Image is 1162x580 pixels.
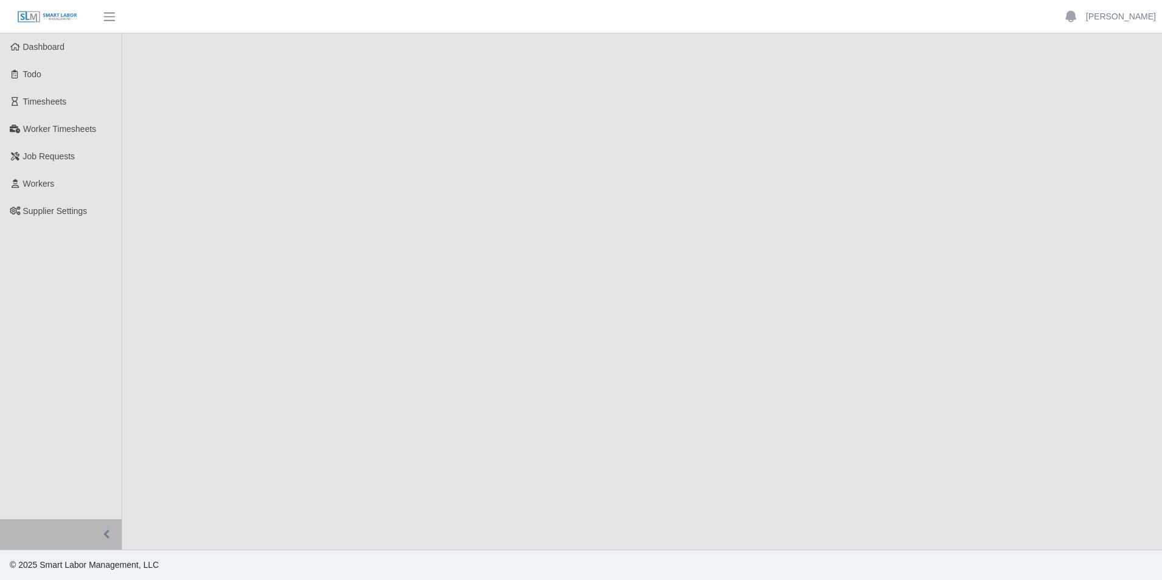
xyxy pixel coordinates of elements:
[23,42,65,52] span: Dashboard
[23,69,41,79] span: Todo
[1086,10,1156,23] a: [PERSON_NAME]
[10,560,159,570] span: © 2025 Smart Labor Management, LLC
[23,179,55,188] span: Workers
[17,10,78,24] img: SLM Logo
[23,206,88,216] span: Supplier Settings
[23,124,96,134] span: Worker Timesheets
[23,151,75,161] span: Job Requests
[23,97,67,106] span: Timesheets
